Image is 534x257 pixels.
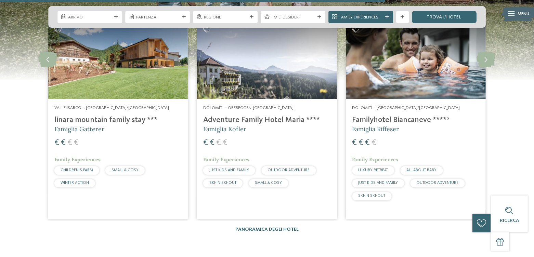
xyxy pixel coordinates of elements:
span: € [54,139,59,147]
span: SMALL & COSY [255,181,282,185]
span: Partenza [136,14,179,21]
span: JUST KIDS AND FAMILY [359,181,398,185]
span: € [67,139,72,147]
img: Adventure Family Hotel Maria **** [197,20,337,99]
a: La nostra filosofia: tutto il meglio per i bimbi! Dolomiti – Obereggen-[GEOGRAPHIC_DATA] Adventur... [197,20,337,219]
span: Arrivo [68,14,111,21]
span: € [216,139,221,147]
h4: linara mountain family stay *** [54,116,182,125]
span: Family Experiences [352,157,399,163]
a: Panoramica degli hotel [235,227,299,232]
span: Famiglia Riffeser [352,125,399,133]
span: Valle Isarco – [GEOGRAPHIC_DATA]/[GEOGRAPHIC_DATA] [54,106,169,110]
span: Famiglia Kofler [203,125,246,133]
h4: Familyhotel Biancaneve ****ˢ [352,116,480,125]
span: SKI-IN SKI-OUT [359,194,386,198]
span: € [74,139,79,147]
span: JUST KIDS AND FAMILY [209,168,249,172]
span: LUXURY RETREAT [359,168,388,172]
span: Dolomiti – Obereggen-[GEOGRAPHIC_DATA] [203,106,294,110]
span: Famiglia Gatterer [54,125,104,133]
span: Regione [204,14,247,21]
span: OUTDOOR ADVENTURE [417,181,459,185]
span: ALL ABOUT BABY [407,168,437,172]
span: € [372,139,377,147]
span: Dolomiti – [GEOGRAPHIC_DATA]/[GEOGRAPHIC_DATA] [352,106,460,110]
span: € [223,139,227,147]
span: OUTDOOR ADVENTURE [268,168,310,172]
span: € [203,139,208,147]
a: La nostra filosofia: tutto il meglio per i bimbi! Valle Isarco – [GEOGRAPHIC_DATA]/[GEOGRAPHIC_DA... [48,20,188,219]
span: Family Experiences [54,157,101,163]
span: Ricerca [500,218,519,223]
span: I miei desideri [272,14,315,21]
span: SMALL & COSY [112,168,139,172]
span: Family Experiences [339,14,382,21]
span: € [61,139,66,147]
span: SKI-IN SKI-OUT [209,181,236,185]
a: La nostra filosofia: tutto il meglio per i bimbi! Dolomiti – [GEOGRAPHIC_DATA]/[GEOGRAPHIC_DATA] ... [346,20,486,219]
span: € [210,139,214,147]
img: La nostra filosofia: tutto il meglio per i bimbi! [48,20,188,99]
span: € [365,139,370,147]
span: € [352,139,357,147]
img: La nostra filosofia: tutto il meglio per i bimbi! [346,20,486,99]
span: WINTER ACTION [61,181,89,185]
a: trova l’hotel [412,11,477,23]
span: Family Experiences [203,157,249,163]
span: CHILDREN’S FARM [61,168,93,172]
h4: Adventure Family Hotel Maria **** [203,116,330,125]
span: € [359,139,364,147]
